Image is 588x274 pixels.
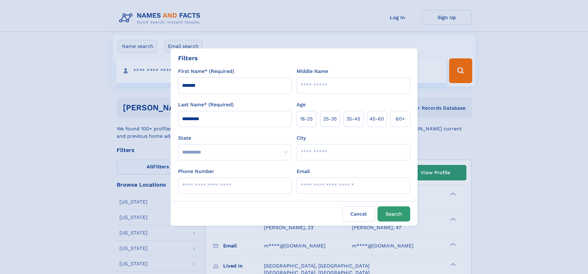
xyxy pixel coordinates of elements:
[297,101,306,108] label: Age
[396,115,405,123] span: 60+
[342,206,375,221] label: Cancel
[178,53,198,63] div: Filters
[369,115,384,123] span: 45‑60
[178,134,292,142] label: State
[323,115,337,123] span: 25‑35
[178,68,234,75] label: First Name* (Required)
[297,68,328,75] label: Middle Name
[297,168,310,175] label: Email
[178,168,214,175] label: Phone Number
[346,115,360,123] span: 35‑45
[377,206,410,221] button: Search
[178,101,234,108] label: Last Name* (Required)
[300,115,313,123] span: 18‑25
[297,134,306,142] label: City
